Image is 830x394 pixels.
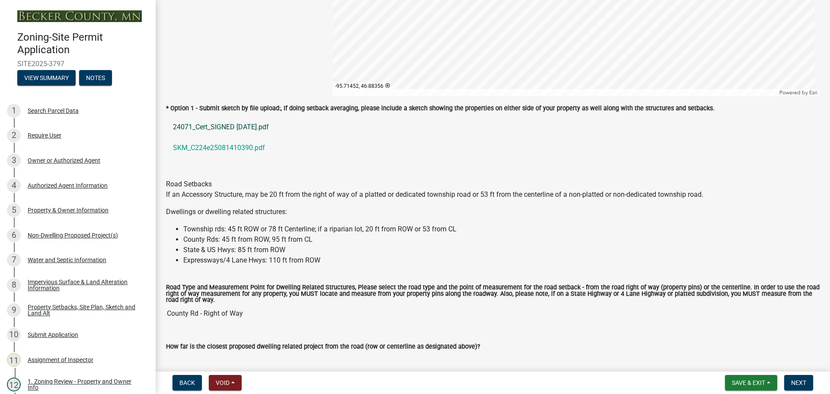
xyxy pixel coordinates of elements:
[28,183,108,189] div: Authorized Agent Information
[166,344,480,350] label: How far is the closest proposed dwelling related project from the road (row or centerline as desi...
[28,332,78,338] div: Submit Application
[179,379,195,386] span: Back
[7,253,21,267] div: 7
[183,234,820,245] li: County Rds: 45 ft from ROW, 95 ft from CL
[725,375,777,391] button: Save & Exit
[809,90,817,96] a: Esri
[777,89,820,96] div: Powered by
[7,278,21,292] div: 8
[28,207,109,213] div: Property & Owner Information
[7,378,21,391] div: 12
[17,60,138,68] span: SITE2025-3797
[7,203,21,217] div: 5
[172,375,202,391] button: Back
[17,70,76,86] button: View Summary
[17,31,149,56] h4: Zoning-Site Permit Application
[7,104,21,118] div: 1
[28,108,79,114] div: Search Parcel Data
[166,179,820,189] div: Road Setbacks
[7,303,21,317] div: 9
[732,379,765,386] span: Save & Exit
[791,379,806,386] span: Next
[166,207,820,217] p: Dwellings or dwelling related structures:
[7,128,21,142] div: 2
[17,75,76,82] wm-modal-confirm: Summary
[79,75,112,82] wm-modal-confirm: Notes
[79,70,112,86] button: Notes
[784,375,813,391] button: Next
[7,179,21,192] div: 4
[28,357,93,363] div: Assignment of Inspector
[28,257,106,263] div: Water and Septic Information
[166,189,820,200] p: If an Accessory Structure, may be 20 ft from the right of way of a platted or dedicated township ...
[28,378,142,391] div: 1. Zoning Review - Property and Owner Info
[216,379,230,386] span: Void
[17,10,142,22] img: Becker County, Minnesota
[183,245,820,255] li: State & US Hwys: 85 ft from ROW
[7,328,21,342] div: 10
[28,157,100,163] div: Owner or Authorized Agent
[209,375,242,391] button: Void
[28,304,142,316] div: Property Setbacks, Site Plan, Sketch and Land Alt
[166,285,820,303] label: Road Type and Measurement Point for Dwelling Related Structures, Please select the road type and ...
[166,117,820,138] a: 24071_Cert_SIGNED [DATE].pdf
[28,132,61,138] div: Require User
[183,224,820,234] li: Township rds: 45 ft ROW or 78 ft Centerline; if a riparian lot, 20 ft from ROW or 53 from CL
[7,154,21,167] div: 3
[7,228,21,242] div: 6
[28,279,142,291] div: Impervious Surface & Land Alteration Information
[166,106,715,112] label: * Option 1 - Submit sketch by file upload:, If doing setback averaging, please include a sketch s...
[166,138,820,158] a: SKM_C224e25081410390.pdf
[183,255,820,266] li: Expressways/4 Lane Hwys: 110 ft from ROW
[28,232,118,238] div: Non-Dwelling Proposed Project(s)
[7,353,21,367] div: 11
